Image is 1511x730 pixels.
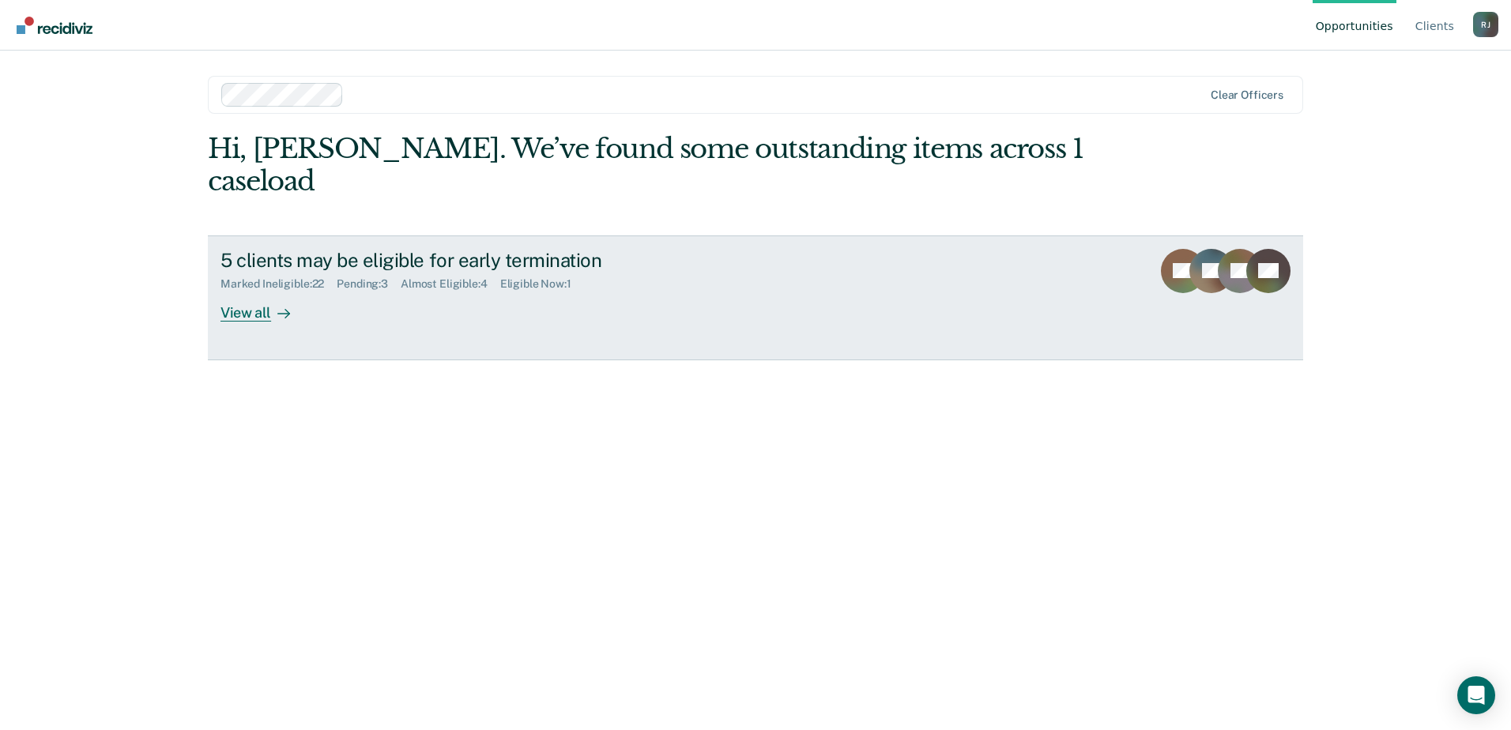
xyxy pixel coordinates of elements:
[220,249,775,272] div: 5 clients may be eligible for early termination
[220,291,309,322] div: View all
[1473,12,1498,37] div: R J
[220,277,337,291] div: Marked Ineligible : 22
[1473,12,1498,37] button: Profile dropdown button
[500,277,584,291] div: Eligible Now : 1
[208,235,1303,360] a: 5 clients may be eligible for early terminationMarked Ineligible:22Pending:3Almost Eligible:4Elig...
[17,17,92,34] img: Recidiviz
[337,277,401,291] div: Pending : 3
[1457,676,1495,714] div: Open Intercom Messenger
[208,133,1084,198] div: Hi, [PERSON_NAME]. We’ve found some outstanding items across 1 caseload
[401,277,500,291] div: Almost Eligible : 4
[1211,88,1283,102] div: Clear officers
